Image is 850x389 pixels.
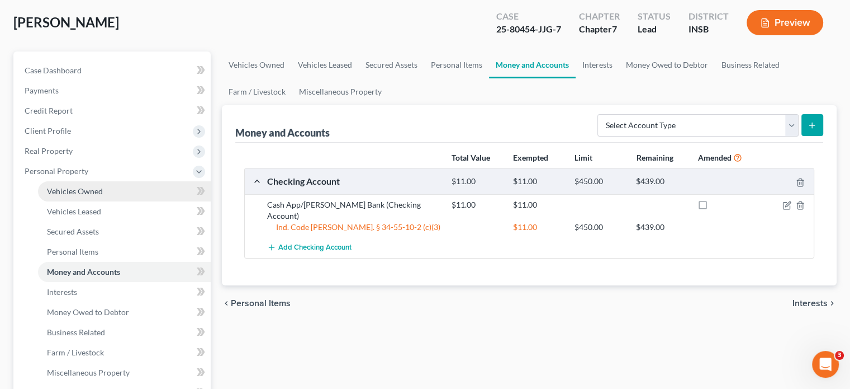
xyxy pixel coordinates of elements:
span: Interests [47,287,77,297]
i: chevron_right [828,299,837,308]
iframe: Intercom live chat [812,351,839,378]
a: Business Related [38,322,211,343]
i: chevron_left [222,299,231,308]
button: Add Checking Account [267,237,352,258]
button: Interests chevron_right [792,299,837,308]
span: Money Owed to Debtor [47,307,129,317]
div: $439.00 [630,176,692,187]
strong: Amended [698,153,732,162]
a: Business Related [715,51,786,78]
a: Farm / Livestock [38,343,211,363]
strong: Remaining [636,153,673,162]
strong: Total Value [452,153,490,162]
div: $450.00 [569,222,630,233]
a: Farm / Livestock [222,78,292,105]
button: Preview [747,10,823,35]
div: Status [638,10,671,23]
div: $11.00 [507,222,569,233]
span: Personal Items [231,299,291,308]
a: Personal Items [38,242,211,262]
strong: Exempted [513,153,548,162]
span: Add Checking Account [278,243,352,252]
div: Chapter [579,23,620,36]
a: Secured Assets [359,51,424,78]
a: Credit Report [16,101,211,121]
span: Case Dashboard [25,65,82,75]
span: [PERSON_NAME] [13,14,119,30]
div: $450.00 [569,176,630,187]
a: Money Owed to Debtor [38,302,211,322]
a: Interests [38,282,211,302]
div: Ind. Code [PERSON_NAME]. § 34-55-10-2 (c)(3) [262,222,446,233]
span: Client Profile [25,126,71,135]
div: $11.00 [507,176,569,187]
div: 25-80454-JJG-7 [496,23,561,36]
div: Cash App/[PERSON_NAME] Bank (Checking Account) [262,199,446,222]
div: INSB [688,23,729,36]
strong: Limit [574,153,592,162]
a: Miscellaneous Property [38,363,211,383]
button: chevron_left Personal Items [222,299,291,308]
a: Secured Assets [38,222,211,242]
div: District [688,10,729,23]
a: Money and Accounts [489,51,576,78]
div: Money and Accounts [235,126,330,139]
span: Vehicles Leased [47,207,101,216]
span: Miscellaneous Property [47,368,130,377]
span: Interests [792,299,828,308]
div: $439.00 [630,222,692,233]
span: 3 [835,351,844,360]
div: $11.00 [446,199,507,210]
span: Vehicles Owned [47,186,103,196]
span: Personal Items [47,247,98,256]
span: Real Property [25,146,73,156]
div: Chapter [579,10,620,23]
a: Vehicles Owned [38,181,211,201]
a: Payments [16,81,211,101]
span: Business Related [47,327,105,337]
span: Farm / Livestock [47,348,104,357]
div: Case [496,10,561,23]
a: Miscellaneous Property [292,78,388,105]
a: Case Dashboard [16,60,211,81]
div: Checking Account [262,175,446,187]
div: Lead [638,23,671,36]
span: 7 [612,24,617,34]
div: $11.00 [507,199,569,210]
span: Payments [25,86,59,95]
a: Vehicles Leased [38,201,211,222]
span: Money and Accounts [47,267,120,276]
a: Personal Items [424,51,489,78]
div: $11.00 [446,176,507,187]
span: Credit Report [25,106,73,115]
span: Personal Property [25,166,88,176]
a: Interests [576,51,619,78]
a: Vehicles Owned [222,51,291,78]
a: Vehicles Leased [291,51,359,78]
a: Money and Accounts [38,262,211,282]
span: Secured Assets [47,227,99,236]
a: Money Owed to Debtor [619,51,715,78]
